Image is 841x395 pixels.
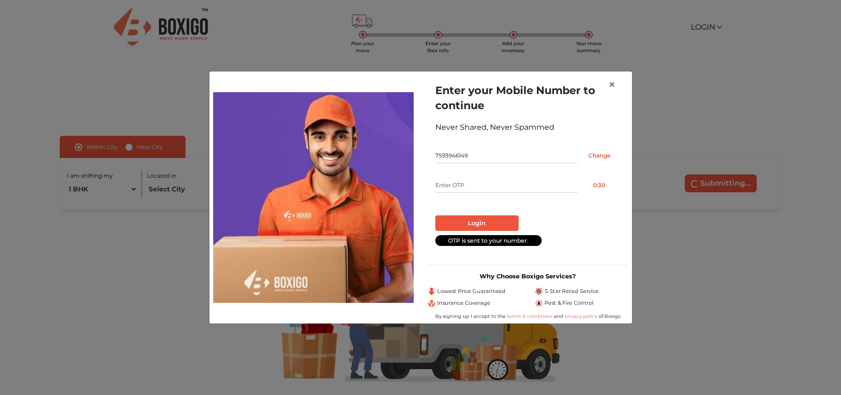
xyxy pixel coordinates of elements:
[428,313,628,320] div: By signing up I accept to the and of Boxigo
[435,215,519,231] button: Login
[578,178,621,193] button: 0:30
[545,287,599,295] span: 5 Star Rated Service
[435,83,621,113] h1: Enter your Mobile Number to continue
[609,78,615,91] span: ×
[437,299,490,307] span: Insurance Coverage
[601,71,623,98] button: Close
[545,299,593,307] span: Pest & Fire Control
[435,148,578,163] input: Mobile No
[435,235,542,246] div: OTP is sent to your number.
[435,178,578,193] input: Enter OTP
[428,273,628,280] h3: Why Choose Boxigo Services?
[437,287,505,295] span: Lowest Price Guaranteed
[563,313,599,319] a: privacy policy
[435,122,621,133] div: Never Shared, Never Spammed
[578,148,621,163] input: Change
[213,92,414,303] img: relocation-img
[507,313,554,319] a: terms & conditions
